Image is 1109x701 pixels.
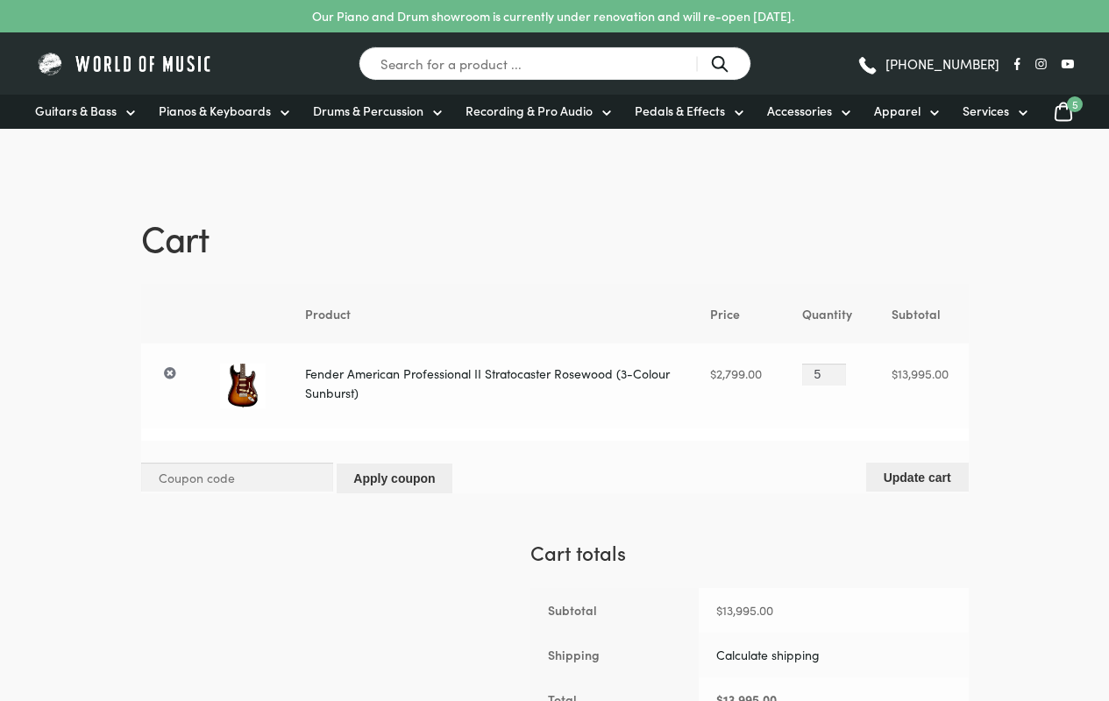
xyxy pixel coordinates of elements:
[716,646,820,663] a: Calculate shipping
[716,601,773,619] bdi: 13,995.00
[35,50,215,77] img: World of Music
[160,364,181,384] a: Remove Fender American Professional II Stratocaster Rosewood (3-Colour Sunburst) from cart
[855,508,1109,701] iframe: Chat with our support team
[767,102,832,120] span: Accessories
[802,364,847,386] input: Product quantity
[892,365,949,382] bdi: 13,995.00
[530,588,699,633] th: Subtotal
[312,7,794,25] p: Our Piano and Drum showroom is currently under renovation and will re-open [DATE].
[635,102,725,120] span: Pedals & Effects
[313,102,423,120] span: Drums & Percussion
[305,365,670,402] a: Fender American Professional II Stratocaster Rosewood (3-Colour Sunburst)
[220,364,266,409] img: Fender AM Pro II Strat 3 Colour Sunburst body
[963,102,1009,120] span: Services
[286,284,691,343] th: Product
[35,102,117,120] span: Guitars & Bass
[710,365,716,382] span: $
[141,213,969,262] h1: Cart
[874,102,921,120] span: Apparel
[782,284,871,343] th: Quantity
[337,464,453,492] button: Apply coupon
[892,365,898,382] span: $
[530,633,699,677] th: Shipping
[1067,96,1083,112] span: 5
[866,463,969,492] button: Update cart
[885,57,999,70] span: [PHONE_NUMBER]
[359,46,751,81] input: Search for a product ...
[710,365,762,382] bdi: 2,799.00
[871,284,968,343] th: Subtotal
[141,463,333,492] input: Coupon code
[530,539,969,567] h2: Cart totals
[857,51,999,77] a: [PHONE_NUMBER]
[466,102,593,120] span: Recording & Pro Audio
[159,102,271,120] span: Pianos & Keyboards
[716,601,722,619] span: $
[691,284,782,343] th: Price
